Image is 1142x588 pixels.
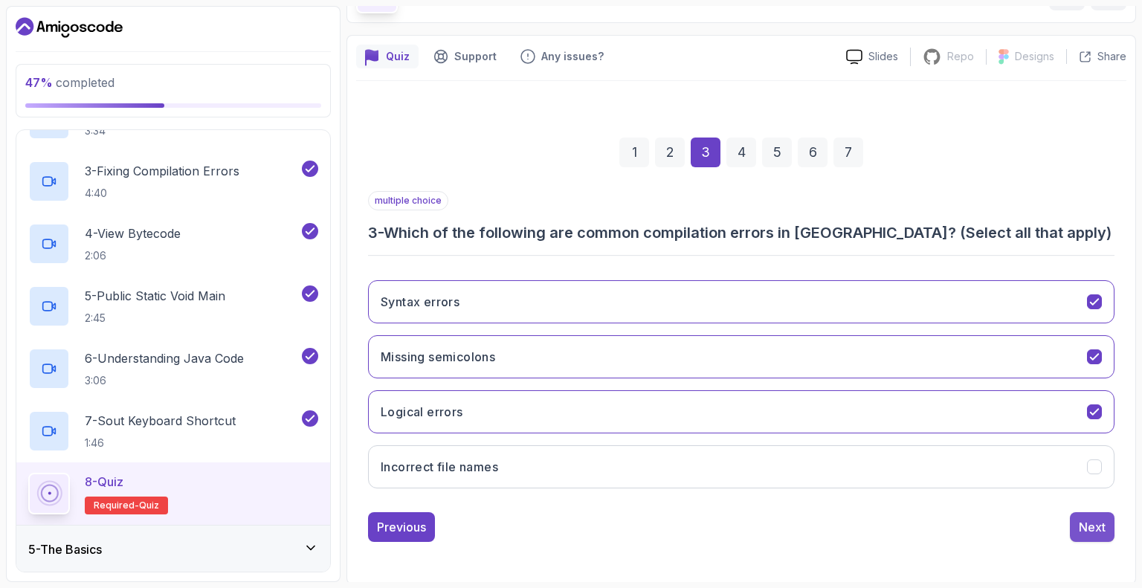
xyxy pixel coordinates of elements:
span: Required- [94,500,139,511]
p: 1:46 [85,436,236,450]
div: 3 [691,138,720,167]
span: completed [25,75,114,90]
div: 4 [726,138,756,167]
button: Previous [368,512,435,542]
button: 5-Public Static Void Main2:45 [28,285,318,327]
h3: 3 - Which of the following are common compilation errors in [GEOGRAPHIC_DATA]? (Select all that a... [368,222,1114,243]
p: Support [454,49,497,64]
h3: Incorrect file names [381,458,498,476]
div: 2 [655,138,685,167]
div: Previous [377,518,426,536]
p: 3 - Fixing Compilation Errors [85,162,239,180]
button: Incorrect file names [368,445,1114,488]
p: 4 - View Bytecode [85,224,181,242]
h3: 5 - The Basics [28,540,102,558]
h3: Syntax errors [381,293,459,311]
p: 5 - Public Static Void Main [85,287,225,305]
p: 3:34 [85,123,299,138]
button: Share [1066,49,1126,64]
p: 3:06 [85,373,244,388]
p: Share [1097,49,1126,64]
p: 7 - Sout Keyboard Shortcut [85,412,236,430]
div: 5 [762,138,792,167]
button: 3-Fixing Compilation Errors4:40 [28,161,318,202]
div: 6 [798,138,828,167]
p: 6 - Understanding Java Code [85,349,244,367]
button: Syntax errors [368,280,1114,323]
h3: Missing semicolons [381,348,495,366]
span: 47 % [25,75,53,90]
p: Repo [947,49,974,64]
button: Support button [425,45,506,68]
p: multiple choice [368,191,448,210]
button: Logical errors [368,390,1114,433]
p: 2:45 [85,311,225,326]
p: Quiz [386,49,410,64]
button: 7-Sout Keyboard Shortcut1:46 [28,410,318,452]
button: Missing semicolons [368,335,1114,378]
p: Slides [868,49,898,64]
p: 4:40 [85,186,239,201]
span: quiz [139,500,159,511]
a: Slides [834,49,910,65]
p: 8 - Quiz [85,473,123,491]
button: 8-QuizRequired-quiz [28,473,318,514]
button: Feedback button [512,45,613,68]
div: 1 [619,138,649,167]
p: Any issues? [541,49,604,64]
p: 2:06 [85,248,181,263]
div: Next [1079,518,1106,536]
a: Dashboard [16,16,123,39]
button: 5-The Basics [16,526,330,573]
h3: Logical errors [381,403,463,421]
button: Next [1070,512,1114,542]
button: quiz button [356,45,419,68]
button: 4-View Bytecode2:06 [28,223,318,265]
p: Designs [1015,49,1054,64]
button: 6-Understanding Java Code3:06 [28,348,318,390]
div: 7 [833,138,863,167]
